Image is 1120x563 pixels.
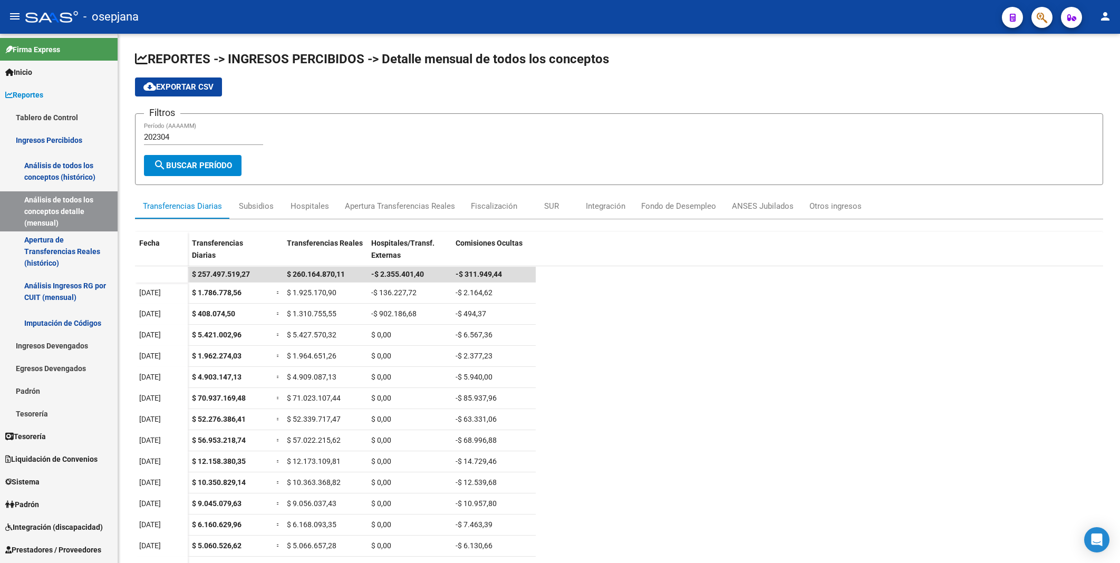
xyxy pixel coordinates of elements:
[139,309,161,318] span: [DATE]
[456,499,497,508] span: -$ 10.957,80
[287,394,341,402] span: $ 71.023.107,44
[139,541,161,550] span: [DATE]
[192,239,243,259] span: Transferencias Diarias
[276,394,281,402] span: =
[5,544,101,556] span: Prestadores / Proveedores
[287,373,336,381] span: $ 4.909.087,13
[371,394,391,402] span: $ 0,00
[371,270,424,278] span: -$ 2.355.401,40
[371,541,391,550] span: $ 0,00
[371,309,417,318] span: -$ 902.186,68
[276,331,281,339] span: =
[1084,527,1109,552] div: Open Intercom Messenger
[371,499,391,508] span: $ 0,00
[5,453,98,465] span: Liquidación de Convenios
[5,66,32,78] span: Inicio
[192,457,246,465] span: $ 12.158.380,35
[139,415,161,423] span: [DATE]
[5,521,103,533] span: Integración (discapacidad)
[276,373,281,381] span: =
[143,80,156,93] mat-icon: cloud_download
[1099,10,1112,23] mat-icon: person
[456,239,523,247] span: Comisiones Ocultas
[153,161,232,170] span: Buscar Período
[192,541,242,550] span: $ 5.060.526,62
[192,373,242,381] span: $ 4.903.147,13
[456,415,497,423] span: -$ 63.331,06
[371,436,391,444] span: $ 0,00
[287,309,336,318] span: $ 1.310.755,55
[144,105,180,120] h3: Filtros
[456,394,497,402] span: -$ 85.937,96
[287,499,336,508] span: $ 9.056.037,43
[371,373,391,381] span: $ 0,00
[287,288,336,297] span: $ 1.925.170,90
[456,270,502,278] span: -$ 311.949,44
[153,159,166,171] mat-icon: search
[371,415,391,423] span: $ 0,00
[371,352,391,360] span: $ 0,00
[451,232,536,276] datatable-header-cell: Comisiones Ocultas
[192,331,242,339] span: $ 5.421.002,96
[471,200,517,212] div: Fiscalización
[139,239,160,247] span: Fecha
[139,394,161,402] span: [DATE]
[144,155,242,176] button: Buscar Período
[139,457,161,465] span: [DATE]
[276,436,281,444] span: =
[276,520,281,529] span: =
[809,200,862,212] div: Otros ingresos
[287,239,363,247] span: Transferencias Reales
[139,520,161,529] span: [DATE]
[287,270,345,278] span: $ 260.164.870,11
[276,478,281,487] span: =
[456,457,497,465] span: -$ 14.729,46
[276,415,281,423] span: =
[371,288,417,297] span: -$ 136.227,72
[456,352,493,360] span: -$ 2.377,23
[83,5,139,28] span: - osepjana
[371,239,435,259] span: Hospitales/Transf. Externas
[139,373,161,381] span: [DATE]
[5,499,39,510] span: Padrón
[192,352,242,360] span: $ 1.962.274,03
[456,541,493,550] span: -$ 6.130,66
[283,232,367,276] datatable-header-cell: Transferencias Reales
[239,200,274,212] div: Subsidios
[586,200,625,212] div: Integración
[192,270,250,278] span: $ 257.497.519,27
[456,331,493,339] span: -$ 6.567,36
[5,44,60,55] span: Firma Express
[192,499,242,508] span: $ 9.045.079,63
[5,476,40,488] span: Sistema
[287,331,336,339] span: $ 5.427.570,32
[192,309,235,318] span: $ 408.074,50
[276,457,281,465] span: =
[287,436,341,444] span: $ 57.022.215,62
[287,457,341,465] span: $ 12.173.109,81
[456,288,493,297] span: -$ 2.164,62
[287,478,341,487] span: $ 10.363.368,82
[192,478,246,487] span: $ 10.350.829,14
[456,520,493,529] span: -$ 7.463,39
[5,89,43,101] span: Reportes
[143,200,222,212] div: Transferencias Diarias
[287,415,341,423] span: $ 52.339.717,47
[371,520,391,529] span: $ 0,00
[456,436,497,444] span: -$ 68.996,88
[139,331,161,339] span: [DATE]
[276,499,281,508] span: =
[371,457,391,465] span: $ 0,00
[139,288,161,297] span: [DATE]
[456,309,486,318] span: -$ 494,37
[139,478,161,487] span: [DATE]
[456,478,497,487] span: -$ 12.539,68
[287,520,336,529] span: $ 6.168.093,35
[291,200,329,212] div: Hospitales
[345,200,455,212] div: Apertura Transferencias Reales
[456,373,493,381] span: -$ 5.940,00
[371,331,391,339] span: $ 0,00
[192,436,246,444] span: $ 56.953.218,74
[287,541,336,550] span: $ 5.066.657,28
[276,288,281,297] span: =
